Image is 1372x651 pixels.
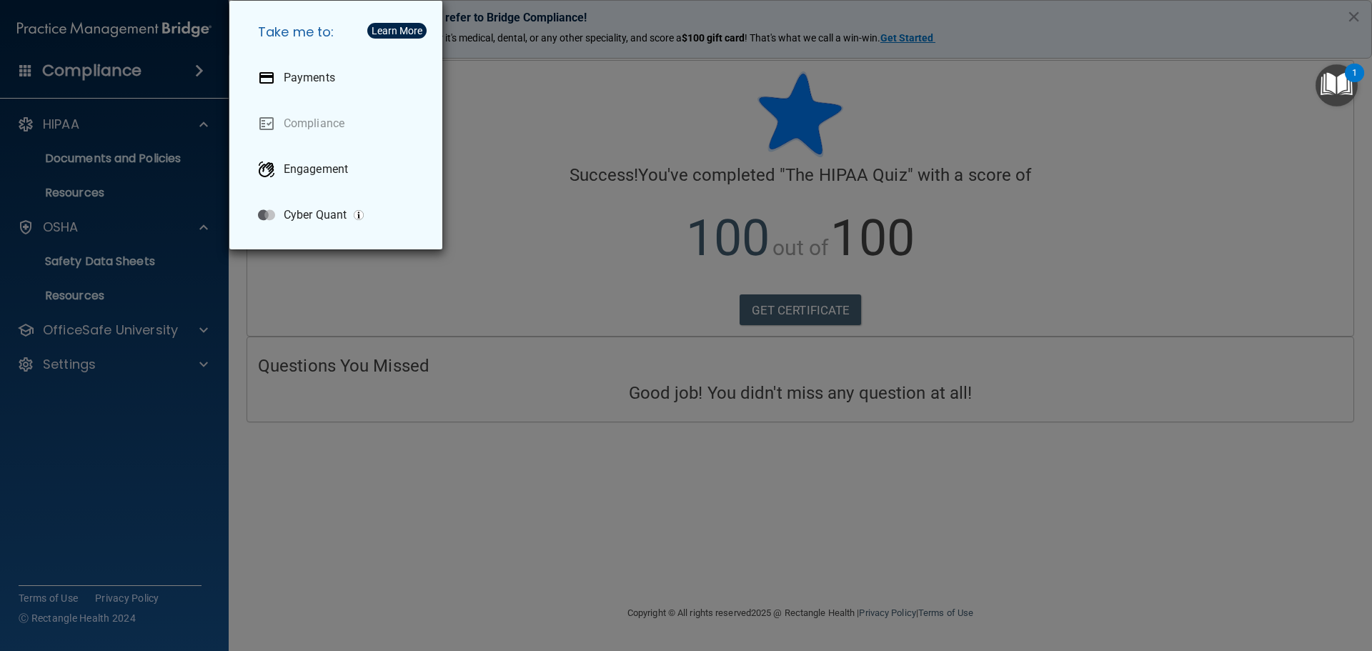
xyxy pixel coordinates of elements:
a: Payments [247,58,431,98]
div: Learn More [372,26,422,36]
p: Cyber Quant [284,208,347,222]
div: 1 [1352,73,1357,91]
button: Open Resource Center, 1 new notification [1316,64,1358,106]
a: Cyber Quant [247,195,431,235]
button: Learn More [367,23,427,39]
a: Compliance [247,104,431,144]
p: Payments [284,71,335,85]
h5: Take me to: [247,12,431,52]
a: Engagement [247,149,431,189]
p: Engagement [284,162,348,177]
